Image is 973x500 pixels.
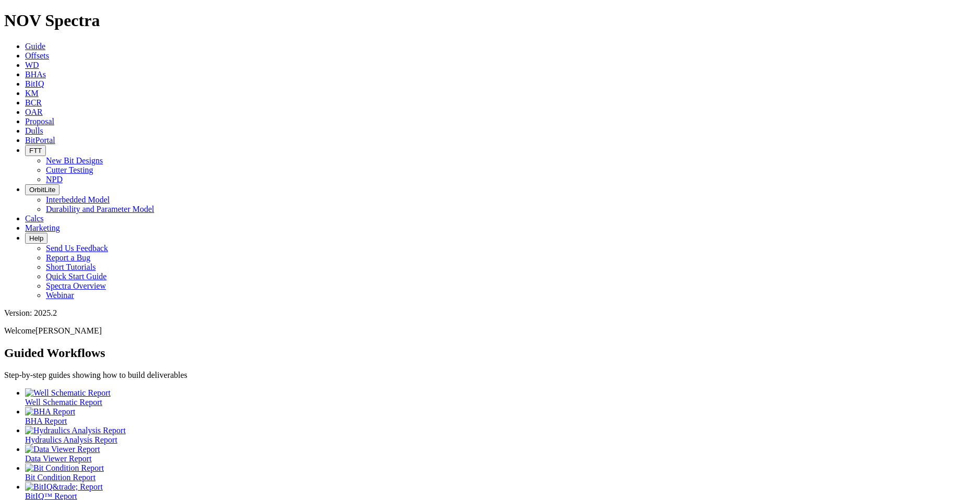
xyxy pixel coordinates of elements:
a: Hydraulics Analysis Report Hydraulics Analysis Report [25,426,969,444]
a: New Bit Designs [46,156,103,165]
span: BHA Report [25,416,67,425]
a: Spectra Overview [46,281,106,290]
img: Hydraulics Analysis Report [25,426,126,435]
span: Well Schematic Report [25,398,102,407]
a: Calcs [25,214,44,223]
a: Report a Bug [46,253,90,262]
a: BitPortal [25,136,55,145]
img: Bit Condition Report [25,463,104,473]
a: Webinar [46,291,74,300]
a: Bit Condition Report Bit Condition Report [25,463,969,482]
h1: NOV Spectra [4,11,969,30]
img: BHA Report [25,407,75,416]
a: BitIQ [25,79,44,88]
a: Durability and Parameter Model [46,205,154,213]
img: BitIQ&trade; Report [25,482,103,492]
a: BHA Report BHA Report [25,407,969,425]
span: FTT [29,147,42,154]
a: Short Tutorials [46,263,96,271]
a: BCR [25,98,42,107]
button: FTT [25,145,46,156]
span: Hydraulics Analysis Report [25,435,117,444]
a: WD [25,61,39,69]
p: Welcome [4,326,969,336]
button: OrbitLite [25,184,59,195]
p: Step-by-step guides showing how to build deliverables [4,371,969,380]
span: Help [29,234,43,242]
span: Bit Condition Report [25,473,95,482]
a: Send Us Feedback [46,244,108,253]
img: Well Schematic Report [25,388,111,398]
button: Help [25,233,47,244]
a: Quick Start Guide [46,272,106,281]
a: Well Schematic Report Well Schematic Report [25,388,969,407]
a: Marketing [25,223,60,232]
a: Guide [25,42,45,51]
span: [PERSON_NAME] [35,326,102,335]
a: Cutter Testing [46,165,93,174]
a: Dulls [25,126,43,135]
h2: Guided Workflows [4,346,969,360]
a: NPD [46,175,63,184]
div: Version: 2025.2 [4,308,969,318]
img: Data Viewer Report [25,445,100,454]
a: BHAs [25,70,46,79]
a: Interbedded Model [46,195,110,204]
a: Data Viewer Report Data Viewer Report [25,445,969,463]
span: OrbitLite [29,186,55,194]
a: Proposal [25,117,54,126]
a: Offsets [25,51,49,60]
a: OAR [25,108,43,116]
span: Data Viewer Report [25,454,92,463]
a: KM [25,89,39,98]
